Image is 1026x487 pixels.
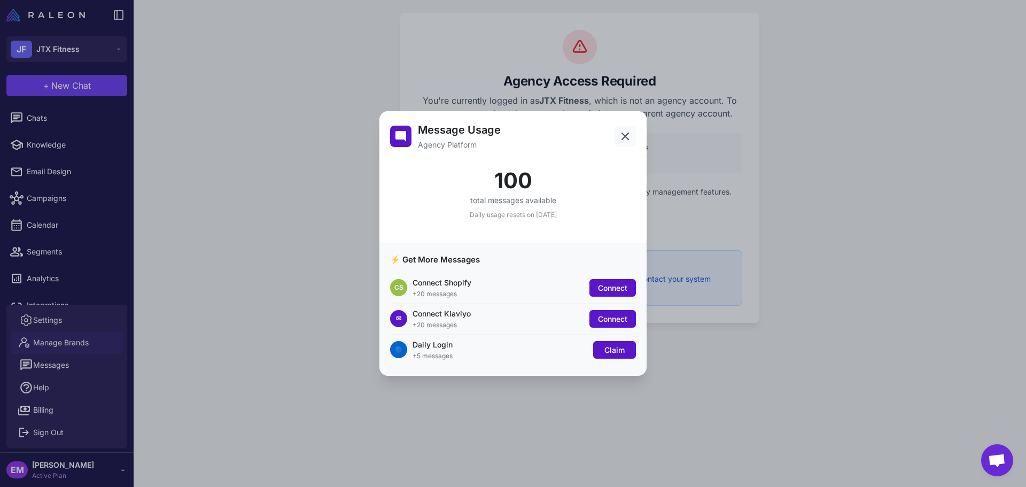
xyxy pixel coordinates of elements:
[470,196,556,205] span: total messages available
[413,277,584,288] div: Connect Shopify
[390,170,636,191] div: 100
[589,310,636,328] button: Connect
[470,211,557,219] span: Daily usage resets on [DATE]
[390,310,407,327] div: ✉
[413,308,584,319] div: Connect Klaviyo
[413,339,588,350] div: Daily Login
[418,122,501,138] h2: Message Usage
[598,283,627,292] span: Connect
[390,279,407,296] div: CS
[604,345,625,354] span: Claim
[413,289,584,299] div: +20 messages
[413,320,584,330] div: +20 messages
[418,139,501,150] p: Agency Platform
[981,444,1013,476] a: Chat abierto
[390,254,636,266] h3: ⚡ Get More Messages
[413,351,588,361] div: +5 messages
[593,341,636,359] button: Claim
[390,341,407,358] div: 🔵
[598,314,627,323] span: Connect
[589,279,636,297] button: Connect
